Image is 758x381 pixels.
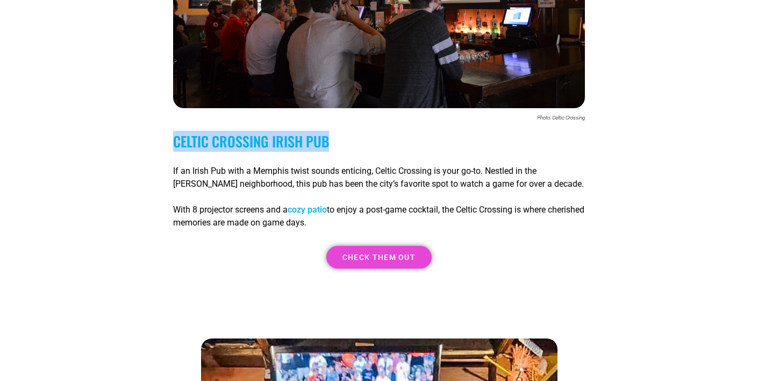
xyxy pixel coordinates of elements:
[173,114,585,122] figcaption: Photo: Celtic Crossing
[173,203,585,229] p: With 8 projector screens and a to enjoy a post-game cocktail, the Celtic Crossing is where cheris...
[173,131,329,152] a: Celtic Crossing Irish Pub
[342,253,416,261] span: Check them out
[288,204,327,215] a: cozy patio
[326,246,432,269] a: Check them out
[173,165,585,190] p: If an Irish Pub with a Memphis twist sounds enticing, Celtic Crossing is your go-to. Nestled in t...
